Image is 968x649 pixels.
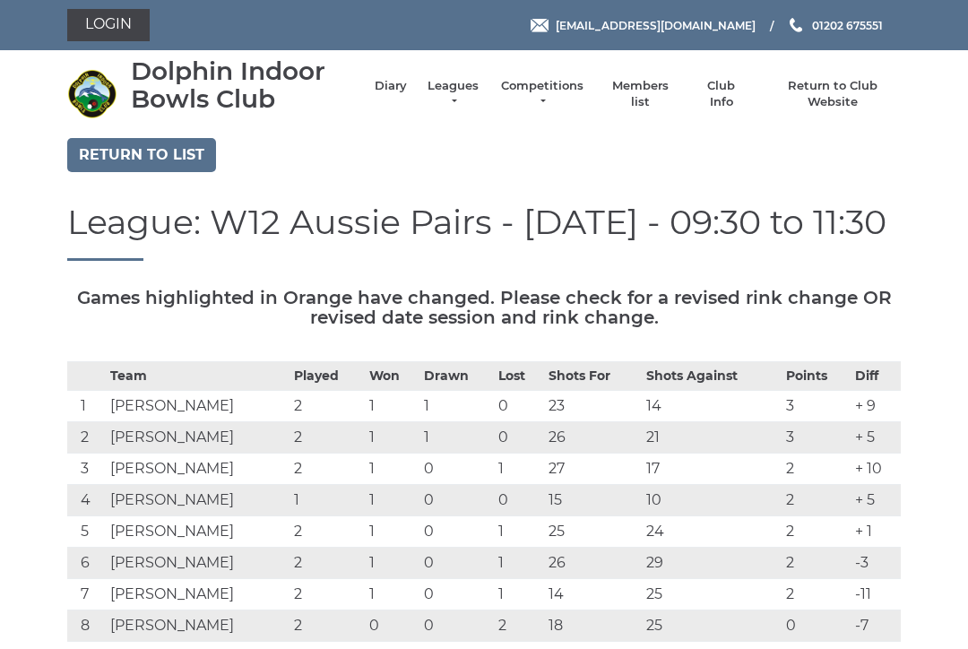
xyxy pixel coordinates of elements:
a: Return to Club Website [765,78,901,110]
td: 1 [494,579,544,610]
th: Team [106,362,290,391]
td: 2 [782,485,851,516]
td: 15 [544,485,643,516]
td: 2 [782,579,851,610]
a: Competitions [499,78,585,110]
td: 0 [419,548,494,579]
td: 2 [782,516,851,548]
a: Club Info [696,78,748,110]
a: Return to list [67,138,216,172]
a: Login [67,9,150,41]
td: 21 [642,422,781,454]
td: 27 [544,454,643,485]
td: 25 [544,516,643,548]
a: Leagues [425,78,481,110]
td: 0 [419,579,494,610]
td: 2 [782,548,851,579]
td: 2 [290,579,364,610]
td: 2 [290,516,364,548]
td: [PERSON_NAME] [106,391,290,422]
td: 0 [782,610,851,642]
td: -7 [851,610,901,642]
td: 29 [642,548,781,579]
td: [PERSON_NAME] [106,516,290,548]
td: 0 [419,516,494,548]
th: Points [782,362,851,391]
td: 6 [67,548,106,579]
td: 0 [419,485,494,516]
td: + 9 [851,391,901,422]
td: + 5 [851,485,901,516]
td: 2 [290,548,364,579]
td: 14 [544,579,643,610]
td: 0 [419,454,494,485]
td: 4 [67,485,106,516]
a: Phone us 01202 675551 [787,17,883,34]
td: + 10 [851,454,901,485]
h1: League: W12 Aussie Pairs - [DATE] - 09:30 to 11:30 [67,203,901,262]
td: 0 [419,610,494,642]
td: 1 [365,548,419,579]
th: Shots For [544,362,643,391]
span: [EMAIL_ADDRESS][DOMAIN_NAME] [556,18,756,31]
td: 1 [365,579,419,610]
a: Members list [602,78,677,110]
td: 2 [494,610,544,642]
td: 1 [365,422,419,454]
td: 5 [67,516,106,548]
td: 25 [642,579,781,610]
td: 1 [365,454,419,485]
td: 25 [642,610,781,642]
th: Played [290,362,364,391]
td: 23 [544,391,643,422]
td: 1 [290,485,364,516]
th: Won [365,362,419,391]
td: [PERSON_NAME] [106,610,290,642]
th: Shots Against [642,362,781,391]
td: 2 [67,422,106,454]
td: 17 [642,454,781,485]
td: 2 [290,454,364,485]
th: Diff [851,362,901,391]
td: 3 [67,454,106,485]
img: Dolphin Indoor Bowls Club [67,69,117,118]
a: Email [EMAIL_ADDRESS][DOMAIN_NAME] [531,17,756,34]
td: + 1 [851,516,901,548]
td: 26 [544,548,643,579]
td: 2 [290,422,364,454]
td: 1 [494,454,544,485]
td: 7 [67,579,106,610]
td: 3 [782,422,851,454]
img: Email [531,19,549,32]
td: 1 [365,485,419,516]
td: -11 [851,579,901,610]
td: 2 [290,610,364,642]
td: 26 [544,422,643,454]
td: [PERSON_NAME] [106,422,290,454]
td: 18 [544,610,643,642]
th: Drawn [419,362,494,391]
h5: Games highlighted in Orange have changed. Please check for a revised rink change OR revised date ... [67,288,901,327]
td: 1 [419,422,494,454]
td: 24 [642,516,781,548]
td: 0 [494,485,544,516]
div: Dolphin Indoor Bowls Club [131,57,357,113]
td: 3 [782,391,851,422]
td: -3 [851,548,901,579]
td: 1 [494,516,544,548]
td: 1 [419,391,494,422]
img: Phone us [790,18,802,32]
td: [PERSON_NAME] [106,579,290,610]
td: [PERSON_NAME] [106,485,290,516]
td: [PERSON_NAME] [106,548,290,579]
td: + 5 [851,422,901,454]
td: 14 [642,391,781,422]
td: 2 [290,391,364,422]
td: 0 [494,422,544,454]
td: 1 [365,391,419,422]
td: 10 [642,485,781,516]
td: 0 [494,391,544,422]
td: 0 [365,610,419,642]
td: 2 [782,454,851,485]
th: Lost [494,362,544,391]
